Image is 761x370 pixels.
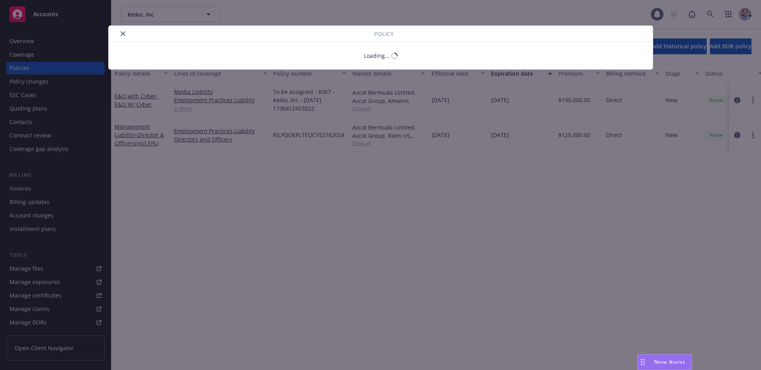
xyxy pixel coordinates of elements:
span: Policy [374,30,394,38]
button: close [118,29,128,38]
button: Nova Assist [637,354,692,370]
div: Loading... [364,51,390,60]
span: Nova Assist [654,359,685,365]
div: Drag to move [638,355,648,370]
